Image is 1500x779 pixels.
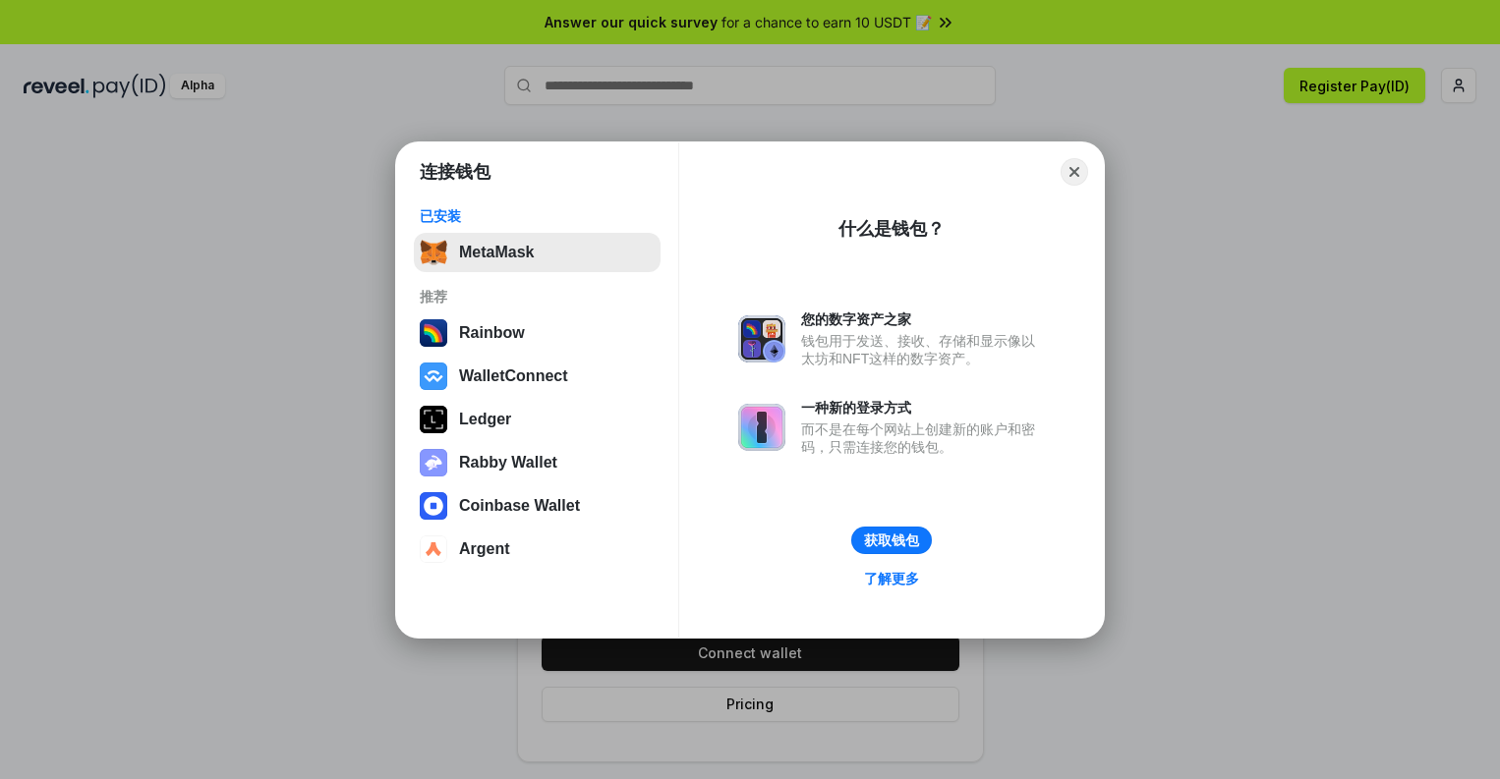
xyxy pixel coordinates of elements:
div: 什么是钱包？ [838,217,945,241]
a: 了解更多 [852,566,931,591]
div: Rabby Wallet [459,454,557,472]
button: MetaMask [414,233,661,272]
button: Argent [414,529,661,569]
img: svg+xml,%3Csvg%20width%3D%2228%22%20height%3D%2228%22%20viewBox%3D%220%200%2028%2028%22%20fill%3D... [420,492,447,520]
div: 而不是在每个网站上创建新的账户和密码，只需连接您的钱包。 [801,420,1045,456]
h1: 连接钱包 [420,160,490,184]
img: svg+xml,%3Csvg%20width%3D%22120%22%20height%3D%22120%22%20viewBox%3D%220%200%20120%20120%22%20fil... [420,319,447,347]
img: svg+xml,%3Csvg%20fill%3D%22none%22%20height%3D%2233%22%20viewBox%3D%220%200%2035%2033%22%20width%... [420,239,447,266]
div: 获取钱包 [864,531,919,549]
button: Coinbase Wallet [414,486,661,526]
div: 已安装 [420,207,655,225]
div: 钱包用于发送、接收、存储和显示像以太坊和NFT这样的数字资产。 [801,332,1045,367]
div: Ledger [459,411,511,428]
div: 您的数字资产之家 [801,310,1045,328]
div: 一种新的登录方式 [801,399,1045,417]
div: Rainbow [459,324,525,342]
div: 了解更多 [864,570,919,587]
div: WalletConnect [459,367,568,385]
img: svg+xml,%3Csvg%20xmlns%3D%22http%3A%2F%2Fwww.w3.org%2F2000%2Fsvg%22%20width%3D%2228%22%20height%3... [420,406,447,433]
img: svg+xml,%3Csvg%20xmlns%3D%22http%3A%2F%2Fwww.w3.org%2F2000%2Fsvg%22%20fill%3D%22none%22%20viewBox... [420,449,447,476]
button: Close [1061,158,1088,186]
img: svg+xml,%3Csvg%20width%3D%2228%22%20height%3D%2228%22%20viewBox%3D%220%200%2028%2028%22%20fill%3D... [420,535,447,563]
div: Argent [459,540,510,558]
button: 获取钱包 [851,527,932,554]
button: Rabby Wallet [414,443,661,482]
img: svg+xml,%3Csvg%20xmlns%3D%22http%3A%2F%2Fwww.w3.org%2F2000%2Fsvg%22%20fill%3D%22none%22%20viewBox... [738,404,785,451]
button: WalletConnect [414,357,661,396]
div: MetaMask [459,244,534,261]
button: Rainbow [414,313,661,353]
button: Ledger [414,400,661,439]
img: svg+xml,%3Csvg%20width%3D%2228%22%20height%3D%2228%22%20viewBox%3D%220%200%2028%2028%22%20fill%3D... [420,362,447,390]
div: Coinbase Wallet [459,497,580,515]
img: svg+xml,%3Csvg%20xmlns%3D%22http%3A%2F%2Fwww.w3.org%2F2000%2Fsvg%22%20fill%3D%22none%22%20viewBox... [738,315,785,362]
div: 推荐 [420,288,655,306]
